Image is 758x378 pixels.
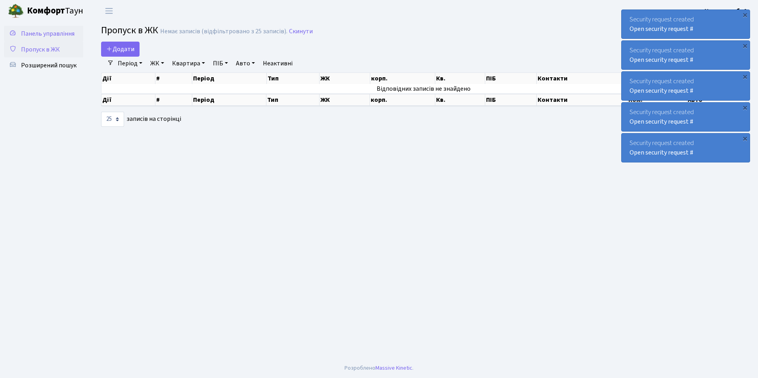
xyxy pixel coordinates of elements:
[8,3,24,19] img: logo.png
[101,112,181,127] label: записів на сторінці
[192,73,267,84] th: Період
[192,94,267,106] th: Період
[741,103,749,111] div: ×
[99,4,119,17] button: Переключити навігацію
[630,55,693,64] a: Open security request #
[267,73,320,84] th: Тип
[622,134,750,162] div: Security request created
[741,134,749,142] div: ×
[115,57,145,70] a: Період
[370,73,435,84] th: корп.
[233,57,258,70] a: Авто
[320,73,370,84] th: ЖК
[375,364,412,372] a: Massive Kinetic
[741,11,749,19] div: ×
[435,94,485,106] th: Кв.
[21,45,60,54] span: Пропуск в ЖК
[160,28,287,35] div: Немає записів (відфільтровано з 25 записів).
[4,57,83,73] a: Розширений пошук
[147,57,167,70] a: ЖК
[101,112,124,127] select: записів на сторінці
[485,73,537,84] th: ПІБ
[704,6,748,16] a: Консьєрж б. 4.
[27,4,83,18] span: Таун
[169,57,208,70] a: Квартира
[630,25,693,33] a: Open security request #
[622,103,750,131] div: Security request created
[101,94,155,106] th: Дії
[630,117,693,126] a: Open security request #
[106,45,134,53] span: Додати
[630,86,693,95] a: Open security request #
[622,41,750,69] div: Security request created
[260,57,296,70] a: Неактивні
[320,94,370,106] th: ЖК
[370,94,435,106] th: корп.
[537,94,628,106] th: Контакти
[4,26,83,42] a: Панель управління
[537,73,628,84] th: Контакти
[741,73,749,80] div: ×
[741,42,749,50] div: ×
[101,42,140,57] a: Додати
[622,72,750,100] div: Security request created
[155,94,192,106] th: #
[485,94,537,106] th: ПІБ
[21,61,77,70] span: Розширений пошук
[622,10,750,38] div: Security request created
[345,364,413,372] div: Розроблено .
[435,73,485,84] th: Кв.
[266,94,320,106] th: Тип
[4,42,83,57] a: Пропуск в ЖК
[101,84,746,94] td: Відповідних записів не знайдено
[101,73,155,84] th: Дії
[704,7,748,15] b: Консьєрж б. 4.
[289,28,313,35] a: Скинути
[630,148,693,157] a: Open security request #
[210,57,231,70] a: ПІБ
[27,4,65,17] b: Комфорт
[155,73,192,84] th: #
[101,23,158,37] span: Пропуск в ЖК
[21,29,75,38] span: Панель управління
